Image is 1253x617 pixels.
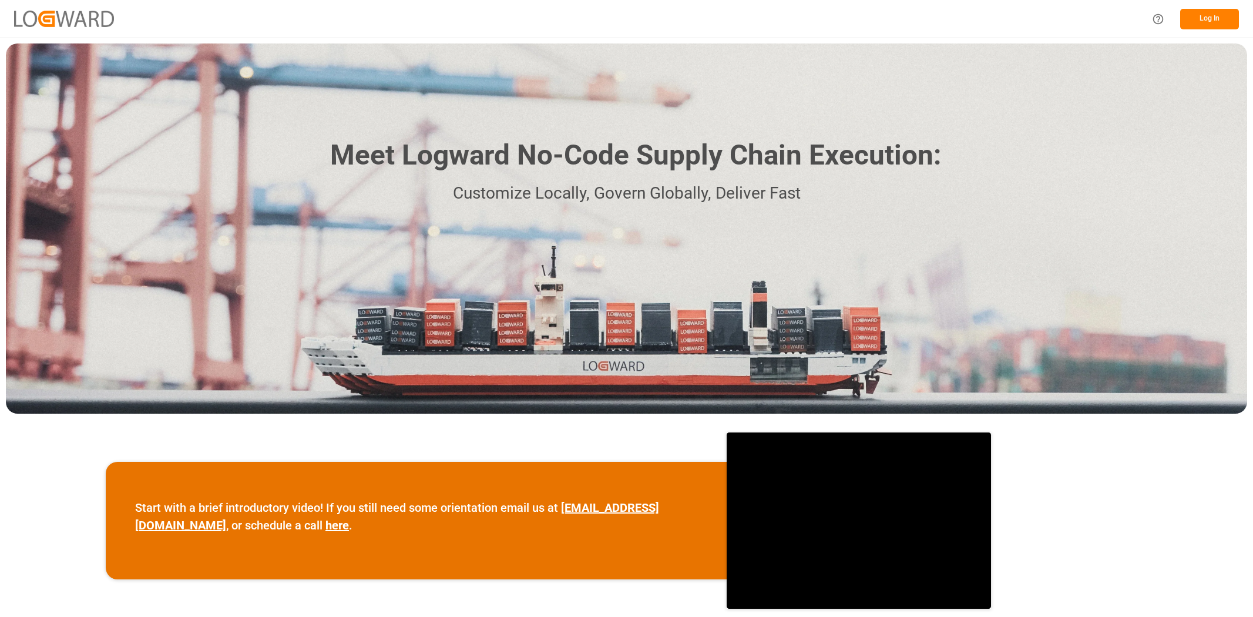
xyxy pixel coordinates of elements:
[135,499,697,534] p: Start with a brief introductory video! If you still need some orientation email us at , or schedu...
[1180,9,1239,29] button: Log In
[313,180,941,207] p: Customize Locally, Govern Globally, Deliver Fast
[325,518,349,532] a: here
[1145,6,1171,32] button: Help Center
[330,135,941,176] h1: Meet Logward No-Code Supply Chain Execution:
[14,11,114,26] img: Logward_new_orange.png
[727,432,991,609] iframe: video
